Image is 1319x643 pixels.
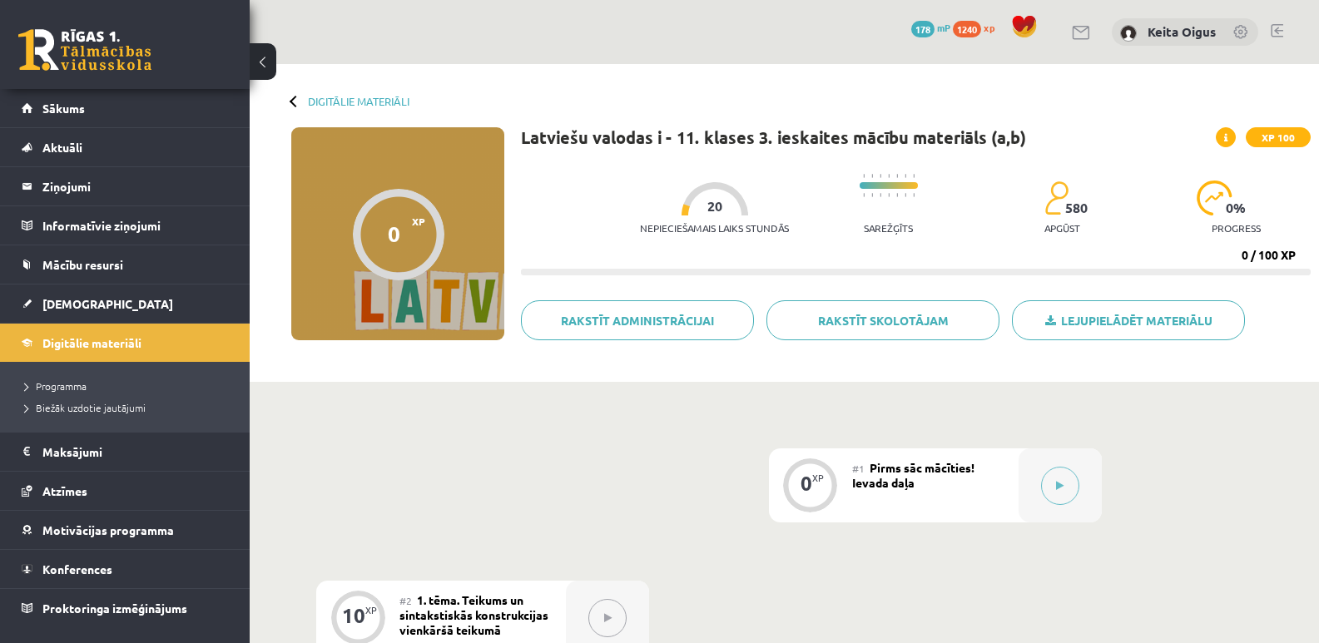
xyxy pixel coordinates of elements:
[42,296,173,311] span: [DEMOGRAPHIC_DATA]
[42,206,229,245] legend: Informatīvie ziņojumi
[1012,300,1245,340] a: Lejupielādēt materiālu
[22,550,229,588] a: Konferences
[42,601,187,616] span: Proktoringa izmēģinājums
[852,460,974,490] span: Pirms sāc mācīties! Ievada daļa
[984,21,994,34] span: xp
[42,140,82,155] span: Aktuāli
[22,324,229,362] a: Digitālie materiāli
[22,433,229,471] a: Maksājumi
[864,222,913,234] p: Sarežģīts
[25,379,87,393] span: Programma
[308,95,409,107] a: Digitālie materiāli
[953,21,981,37] span: 1240
[766,300,999,340] a: Rakstīt skolotājam
[863,174,865,178] img: icon-short-line-57e1e144782c952c97e751825c79c345078a6d821885a25fce030b3d8c18986b.svg
[1065,200,1088,215] span: 580
[388,221,400,246] div: 0
[880,174,881,178] img: icon-short-line-57e1e144782c952c97e751825c79c345078a6d821885a25fce030b3d8c18986b.svg
[22,589,229,627] a: Proktoringa izmēģinājums
[871,193,873,197] img: icon-short-line-57e1e144782c952c97e751825c79c345078a6d821885a25fce030b3d8c18986b.svg
[1212,222,1261,234] p: progress
[707,199,722,214] span: 20
[905,193,906,197] img: icon-short-line-57e1e144782c952c97e751825c79c345078a6d821885a25fce030b3d8c18986b.svg
[521,300,754,340] a: Rakstīt administrācijai
[399,592,548,637] span: 1. tēma. Teikums un sintakstiskās konstrukcijas vienkāršā teikumā
[25,378,233,393] a: Programma
[22,206,229,245] a: Informatīvie ziņojumi
[22,167,229,205] a: Ziņojumi
[852,462,865,475] span: #1
[22,284,229,323] a: [DEMOGRAPHIC_DATA]
[22,245,229,284] a: Mācību resursi
[22,472,229,510] a: Atzīmes
[342,608,365,623] div: 10
[42,433,229,471] legend: Maksājumi
[888,174,890,178] img: icon-short-line-57e1e144782c952c97e751825c79c345078a6d821885a25fce030b3d8c18986b.svg
[937,21,950,34] span: mP
[1120,25,1137,42] img: Keita Oigus
[913,193,915,197] img: icon-short-line-57e1e144782c952c97e751825c79c345078a6d821885a25fce030b3d8c18986b.svg
[1044,181,1069,215] img: students-c634bb4e5e11cddfef0936a35e636f08e4e9abd3cc4e673bd6f9a4125e45ecb1.svg
[812,473,824,482] div: XP
[1246,127,1311,147] span: XP 100
[42,561,112,576] span: Konferences
[1148,23,1216,40] a: Keita Oigus
[22,511,229,549] a: Motivācijas programma
[42,167,229,205] legend: Ziņojumi
[801,476,812,491] div: 0
[640,222,789,234] p: Nepieciešamais laiks stundās
[913,174,915,178] img: icon-short-line-57e1e144782c952c97e751825c79c345078a6d821885a25fce030b3d8c18986b.svg
[871,174,873,178] img: icon-short-line-57e1e144782c952c97e751825c79c345078a6d821885a25fce030b3d8c18986b.svg
[1044,222,1080,234] p: apgūst
[1197,181,1232,215] img: icon-progress-161ccf0a02000e728c5f80fcf4c31c7af3da0e1684b2b1d7c360e028c24a22f1.svg
[42,101,85,116] span: Sākums
[896,193,898,197] img: icon-short-line-57e1e144782c952c97e751825c79c345078a6d821885a25fce030b3d8c18986b.svg
[25,400,233,415] a: Biežāk uzdotie jautājumi
[42,483,87,498] span: Atzīmes
[25,401,146,414] span: Biežāk uzdotie jautājumi
[42,335,141,350] span: Digitālie materiāli
[1226,200,1247,215] span: 0 %
[22,89,229,127] a: Sākums
[911,21,950,34] a: 178 mP
[42,522,174,537] span: Motivācijas programma
[905,174,906,178] img: icon-short-line-57e1e144782c952c97e751825c79c345078a6d821885a25fce030b3d8c18986b.svg
[911,21,935,37] span: 178
[521,127,1026,147] h1: Latviešu valodas i - 11. klases 3. ieskaites mācību materiāls (a,b)
[412,215,425,227] span: XP
[18,29,151,71] a: Rīgas 1. Tālmācības vidusskola
[399,594,412,607] span: #2
[880,193,881,197] img: icon-short-line-57e1e144782c952c97e751825c79c345078a6d821885a25fce030b3d8c18986b.svg
[42,257,123,272] span: Mācību resursi
[896,174,898,178] img: icon-short-line-57e1e144782c952c97e751825c79c345078a6d821885a25fce030b3d8c18986b.svg
[365,606,377,615] div: XP
[888,193,890,197] img: icon-short-line-57e1e144782c952c97e751825c79c345078a6d821885a25fce030b3d8c18986b.svg
[953,21,1003,34] a: 1240 xp
[22,128,229,166] a: Aktuāli
[863,193,865,197] img: icon-short-line-57e1e144782c952c97e751825c79c345078a6d821885a25fce030b3d8c18986b.svg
